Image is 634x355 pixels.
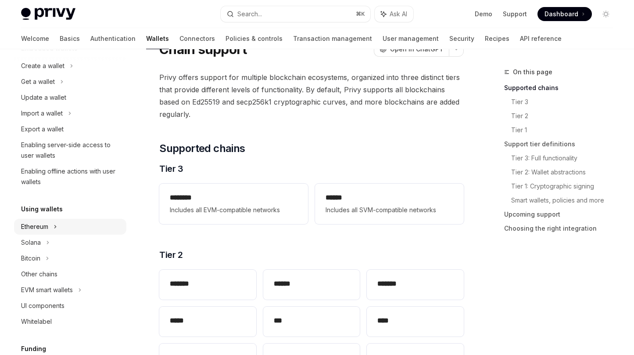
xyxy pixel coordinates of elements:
[14,298,126,314] a: UI components
[504,207,620,221] a: Upcoming support
[14,137,126,163] a: Enabling server-side access to user wallets
[21,140,121,161] div: Enabling server-side access to user wallets
[21,108,63,119] div: Import a wallet
[375,6,413,22] button: Ask AI
[21,166,121,187] div: Enabling offline actions with user wallets
[159,163,183,175] span: Tier 3
[21,61,64,71] div: Create a wallet
[21,301,64,311] div: UI components
[221,6,370,22] button: Search...⌘K
[21,316,52,327] div: Whitelabel
[146,28,169,49] a: Wallets
[159,41,247,57] h1: Chain support
[60,28,80,49] a: Basics
[14,121,126,137] a: Export a wallet
[293,28,372,49] a: Transaction management
[237,9,262,19] div: Search...
[179,28,215,49] a: Connectors
[356,11,365,18] span: ⌘ K
[485,28,509,49] a: Recipes
[159,249,183,261] span: Tier 2
[537,7,592,21] a: Dashboard
[21,204,63,214] h5: Using wallets
[170,205,297,215] span: Includes all EVM-compatible networks
[21,237,41,248] div: Solana
[511,151,620,165] a: Tier 3: Full functionality
[504,137,620,151] a: Support tier definitions
[544,10,578,18] span: Dashboard
[21,253,40,264] div: Bitcoin
[21,8,75,20] img: light logo
[14,266,126,282] a: Other chains
[159,71,464,120] span: Privy offers support for multiple blockchain ecosystems, organized into three distinct tiers that...
[159,184,308,224] a: **** ***Includes all EVM-compatible networks
[21,269,57,279] div: Other chains
[504,221,620,235] a: Choosing the right integration
[21,92,66,103] div: Update a wallet
[390,10,407,18] span: Ask AI
[14,90,126,105] a: Update a wallet
[21,344,46,354] h5: Funding
[511,193,620,207] a: Smart wallets, policies and more
[21,28,49,49] a: Welcome
[475,10,492,18] a: Demo
[599,7,613,21] button: Toggle dark mode
[315,184,464,224] a: **** *Includes all SVM-compatible networks
[21,124,64,134] div: Export a wallet
[449,28,474,49] a: Security
[511,165,620,179] a: Tier 2: Wallet abstractions
[21,76,55,87] div: Get a wallet
[21,221,48,232] div: Ethereum
[390,45,444,54] span: Open in ChatGPT
[504,81,620,95] a: Supported chains
[520,28,562,49] a: API reference
[21,285,73,295] div: EVM smart wallets
[511,179,620,193] a: Tier 1: Cryptographic signing
[159,141,245,156] span: Supported chains
[90,28,136,49] a: Authentication
[374,42,449,57] button: Open in ChatGPT
[14,314,126,330] a: Whitelabel
[511,109,620,123] a: Tier 2
[511,123,620,137] a: Tier 1
[326,205,453,215] span: Includes all SVM-compatible networks
[383,28,439,49] a: User management
[511,95,620,109] a: Tier 3
[503,10,527,18] a: Support
[513,67,552,77] span: On this page
[226,28,283,49] a: Policies & controls
[14,163,126,190] a: Enabling offline actions with user wallets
